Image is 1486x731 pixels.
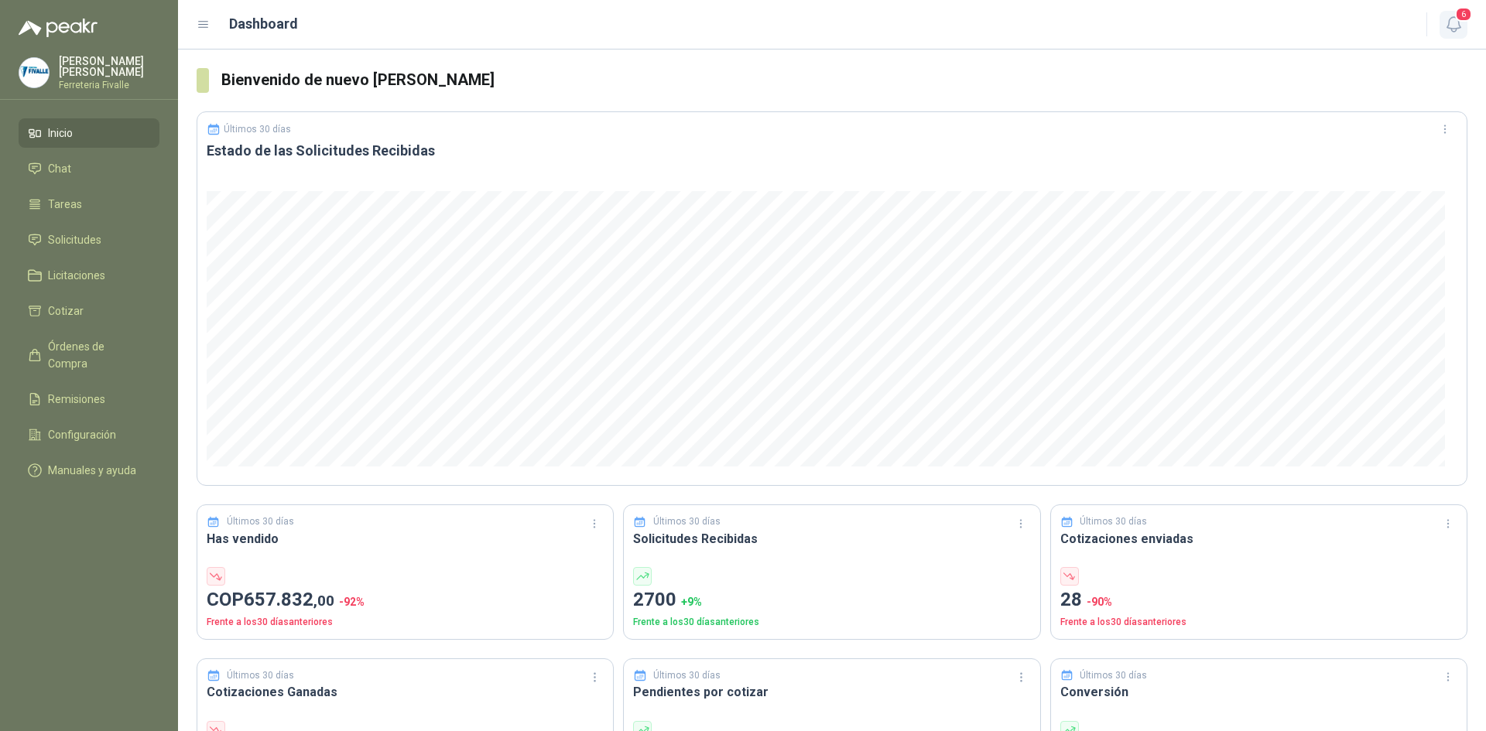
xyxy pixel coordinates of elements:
[1060,586,1457,615] p: 28
[227,514,294,529] p: Últimos 30 días
[19,420,159,449] a: Configuración
[1060,529,1457,548] h3: Cotizaciones enviadas
[48,160,71,177] span: Chat
[19,384,159,414] a: Remisiones
[653,514,721,529] p: Últimos 30 días
[59,80,159,90] p: Ferreteria Fivalle
[19,118,159,148] a: Inicio
[1087,596,1112,608] span: -90 %
[1060,682,1457,702] h3: Conversión
[1080,668,1147,683] p: Últimos 30 días
[19,154,159,183] a: Chat
[207,615,604,630] p: Frente a los 30 días anteriores
[59,56,159,77] p: [PERSON_NAME] [PERSON_NAME]
[19,296,159,326] a: Cotizar
[1060,615,1457,630] p: Frente a los 30 días anteriores
[1440,11,1467,39] button: 6
[48,426,116,443] span: Configuración
[207,529,604,548] h3: Has vendido
[48,338,145,372] span: Órdenes de Compra
[19,58,49,87] img: Company Logo
[633,615,1030,630] p: Frente a los 30 días anteriores
[227,668,294,683] p: Últimos 30 días
[48,391,105,408] span: Remisiones
[48,267,105,284] span: Licitaciones
[48,125,73,142] span: Inicio
[48,196,82,213] span: Tareas
[224,124,291,135] p: Últimos 30 días
[339,596,365,608] span: -92 %
[633,682,1030,702] h3: Pendientes por cotizar
[1455,7,1472,22] span: 6
[633,529,1030,548] h3: Solicitudes Recibidas
[48,231,101,248] span: Solicitudes
[1080,514,1147,529] p: Últimos 30 días
[19,190,159,219] a: Tareas
[48,462,136,479] span: Manuales y ayuda
[221,68,1467,92] h3: Bienvenido de nuevo [PERSON_NAME]
[207,682,604,702] h3: Cotizaciones Ganadas
[48,302,84,319] span: Cotizar
[19,225,159,254] a: Solicitudes
[207,586,604,615] p: COP
[19,332,159,378] a: Órdenes de Compra
[244,589,334,610] span: 657.832
[207,142,1457,160] h3: Estado de las Solicitudes Recibidas
[313,592,334,610] span: ,00
[633,586,1030,615] p: 2700
[229,13,298,35] h1: Dashboard
[19,261,159,290] a: Licitaciones
[653,668,721,683] p: Últimos 30 días
[19,19,98,37] img: Logo peakr
[19,456,159,485] a: Manuales y ayuda
[681,596,702,608] span: + 9 %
